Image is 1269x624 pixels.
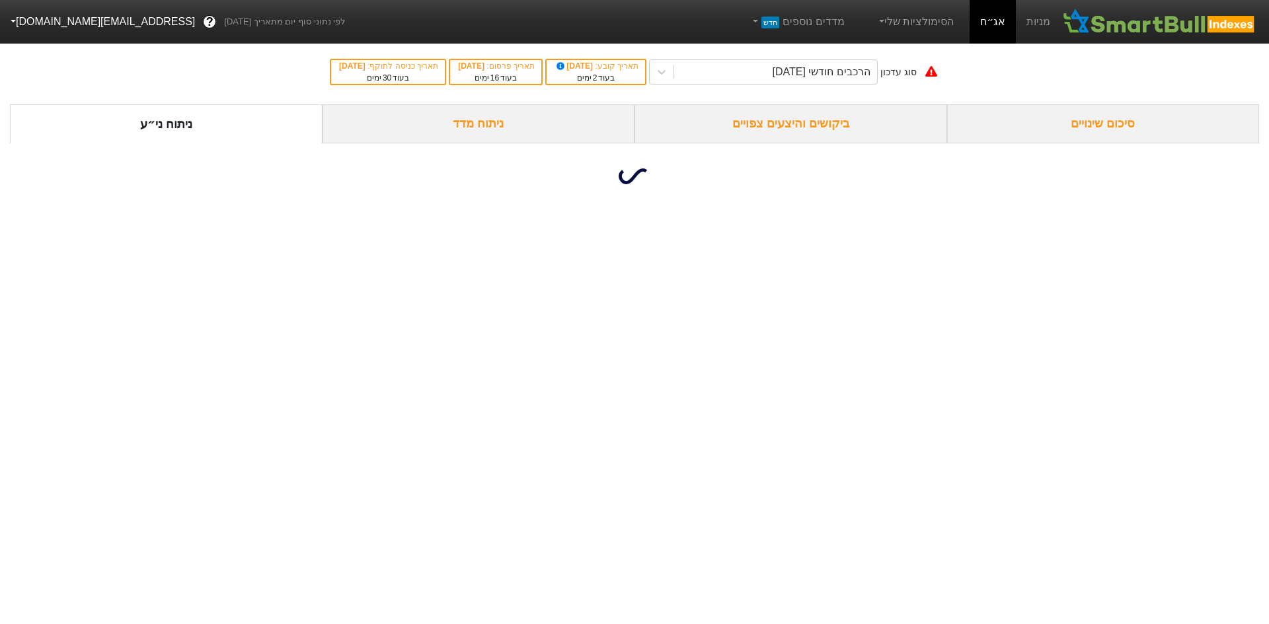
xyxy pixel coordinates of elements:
a: הסימולציות שלי [871,9,960,35]
span: ? [206,13,213,31]
div: בעוד ימים [553,72,638,84]
div: סיכום שינויים [947,104,1260,143]
span: חדש [761,17,779,28]
div: תאריך קובע : [553,60,638,72]
a: מדדים נוספיםחדש [745,9,850,35]
span: [DATE] [458,61,486,71]
span: [DATE] [555,61,596,71]
span: 2 [593,73,597,83]
div: תאריך פרסום : [457,60,535,72]
img: SmartBull [1061,9,1258,35]
div: בעוד ימים [457,72,535,84]
div: סוג עדכון [880,65,917,79]
span: [DATE] [339,61,367,71]
img: loading... [619,160,650,192]
div: הרכבים חודשי [DATE] [772,64,870,80]
div: בעוד ימים [338,72,438,84]
div: ביקושים והיצעים צפויים [634,104,947,143]
span: 30 [383,73,391,83]
div: ניתוח ני״ע [10,104,323,143]
span: לפי נתוני סוף יום מתאריך [DATE] [224,15,345,28]
span: 16 [490,73,499,83]
div: תאריך כניסה לתוקף : [338,60,438,72]
div: ניתוח מדד [323,104,635,143]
